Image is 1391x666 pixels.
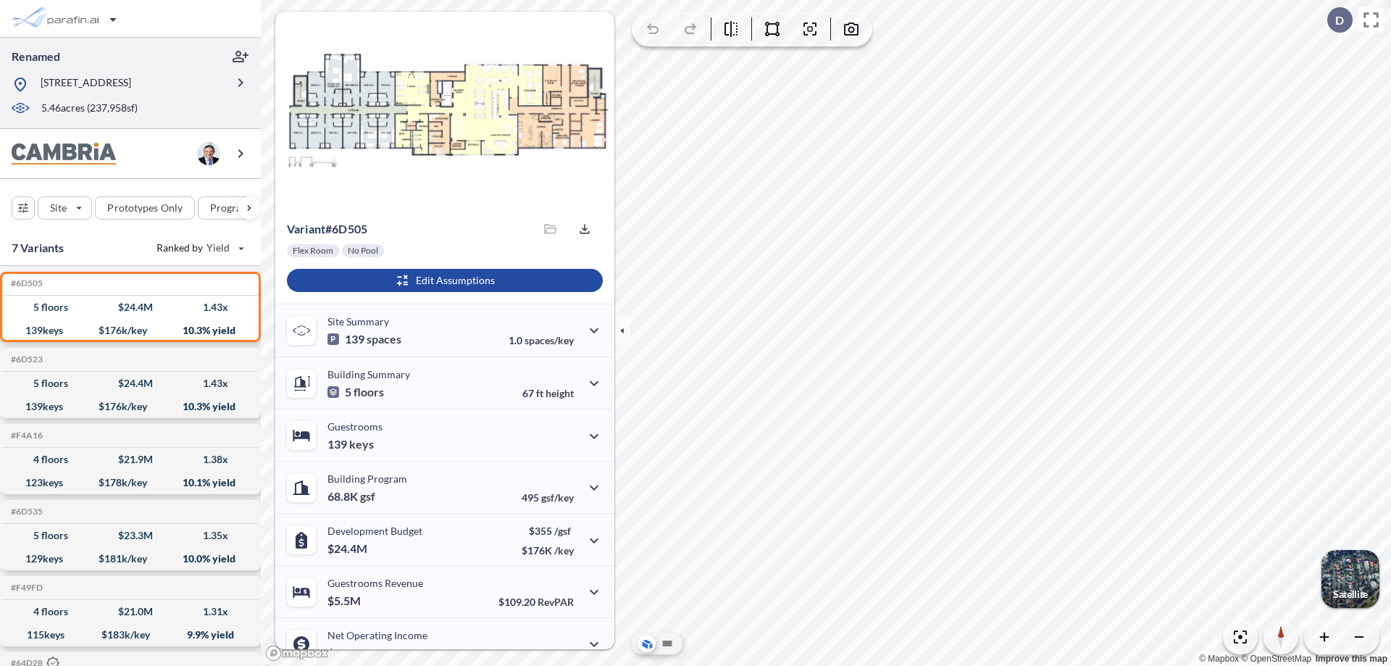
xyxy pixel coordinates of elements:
button: Program [198,196,276,220]
p: 1.0 [509,334,574,346]
button: Ranked by Yield [145,236,254,259]
span: gsf [360,489,375,504]
h5: Click to copy the code [8,354,43,365]
p: Development Budget [327,525,422,537]
span: spaces/key [525,334,574,346]
p: Satellite [1333,588,1368,600]
p: $355 [522,525,574,537]
p: Renamed [12,49,60,64]
h5: Click to copy the code [8,507,43,517]
img: BrandImage [12,143,116,165]
span: Yield [206,241,230,255]
a: OpenStreetMap [1241,654,1311,664]
p: No Pool [348,245,378,257]
span: gsf/key [541,491,574,504]
p: $176K [522,544,574,557]
button: Edit Assumptions [287,269,603,292]
button: Aerial View [638,635,656,652]
h5: Click to copy the code [8,278,43,288]
p: Site Summary [327,315,389,328]
span: floors [354,385,384,399]
p: Building Summary [327,368,410,380]
img: user logo [197,142,220,165]
p: Site [50,201,67,215]
p: $5.5M [327,594,363,608]
span: margin [542,648,574,660]
p: Program [210,201,251,215]
span: ft [536,387,543,399]
p: Net Operating Income [327,629,427,641]
p: D [1335,14,1344,27]
p: 45.0% [512,648,574,660]
h5: Click to copy the code [8,430,43,441]
p: 139 [327,332,401,346]
p: $2.5M [327,646,363,660]
p: Guestrooms [327,420,383,433]
span: keys [349,437,374,451]
p: 5 [327,385,384,399]
p: 68.8K [327,489,375,504]
p: 139 [327,437,374,451]
p: Building Program [327,473,407,485]
a: Mapbox [1199,654,1239,664]
button: Site Plan [659,635,676,652]
img: Switcher Image [1321,550,1379,608]
button: Site [38,196,92,220]
span: height [546,387,574,399]
h5: Click to copy the code [8,583,43,593]
button: Prototypes Only [95,196,195,220]
p: 5.46 acres ( 237,958 sf) [41,101,138,117]
p: Guestrooms Revenue [327,577,423,589]
a: Mapbox homepage [265,645,329,662]
span: Variant [287,222,325,236]
p: $109.20 [498,596,574,608]
p: 7 Variants [12,239,64,257]
p: $24.4M [327,541,369,556]
p: [STREET_ADDRESS] [41,75,131,93]
span: RevPAR [538,596,574,608]
p: 495 [522,491,574,504]
p: # 6d505 [287,222,367,236]
span: /key [554,544,574,557]
a: Improve this map [1316,654,1387,664]
span: /gsf [554,525,571,537]
button: Switcher ImageSatellite [1321,550,1379,608]
span: spaces [367,332,401,346]
p: Flex Room [293,245,333,257]
p: Edit Assumptions [416,273,495,288]
p: Prototypes Only [107,201,183,215]
p: 67 [522,387,574,399]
